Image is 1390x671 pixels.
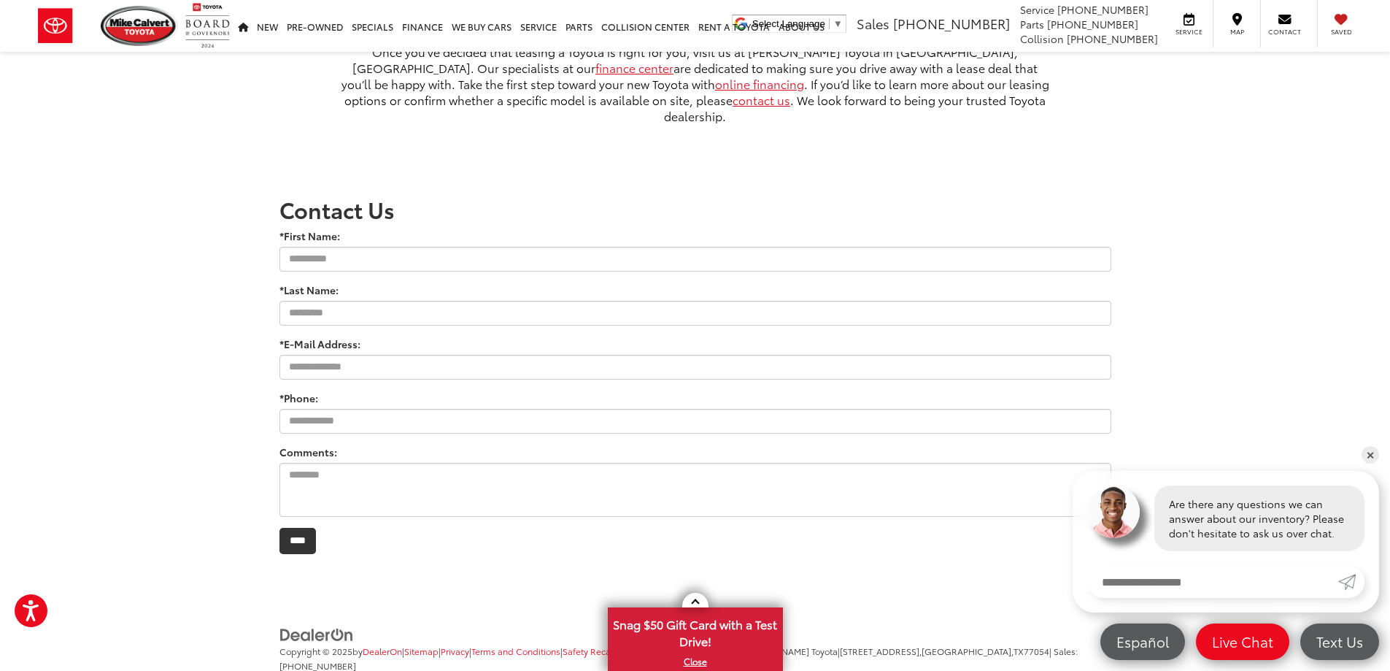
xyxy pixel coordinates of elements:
[279,337,360,351] label: *E-Mail Address:
[441,645,469,657] a: Privacy
[279,229,340,243] label: *First Name:
[1024,645,1049,657] span: 77054
[352,645,402,657] span: by
[857,14,889,33] span: Sales
[1020,31,1064,46] span: Collision
[279,391,318,405] label: *Phone:
[715,76,804,92] a: online financing
[1221,27,1253,37] span: Map
[560,645,709,657] span: |
[101,6,178,46] img: Mike Calvert Toyota
[1020,2,1054,17] span: Service
[1020,17,1044,31] span: Parts
[563,645,709,657] a: Safety Recalls & Service Campaigns, Opens in a new tab
[279,645,352,657] span: Copyright © 2025
[1057,2,1148,17] span: [PHONE_NUMBER]
[1205,632,1281,651] span: Live Chat
[279,445,337,459] label: Comments:
[1196,624,1289,660] a: Live Chat
[471,645,560,657] a: Terms and Conditions
[1087,486,1140,538] img: Agent profile photo
[338,44,1053,124] p: Once you’ve decided that leasing a Toyota is right for you, visit us at [PERSON_NAME] Toyota in [...
[1087,566,1338,598] input: Enter your message
[279,627,354,643] img: DealerOn
[1047,17,1138,31] span: [PHONE_NUMBER]
[1154,486,1364,551] div: Are there any questions we can answer about our inventory? Please don't hesitate to ask us over c...
[1309,632,1370,651] span: Text Us
[840,645,922,657] span: [STREET_ADDRESS],
[838,645,1049,657] span: |
[1300,624,1379,660] a: Text Us
[279,626,354,641] a: DealerOn
[1067,31,1158,46] span: [PHONE_NUMBER]
[279,283,339,297] label: *Last Name:
[1325,27,1357,37] span: Saved
[1338,566,1364,598] a: Submit
[1173,27,1205,37] span: Service
[404,645,439,657] a: Sitemap
[833,18,843,29] span: ▼
[279,197,1111,221] h2: Contact Us
[469,645,560,657] span: |
[1100,624,1185,660] a: Español
[922,645,1013,657] span: [GEOGRAPHIC_DATA],
[609,609,781,653] span: Snag $50 Gift Card with a Test Drive!
[829,18,830,29] span: ​
[1013,645,1024,657] span: TX
[1268,27,1301,37] span: Contact
[893,14,1010,33] span: [PHONE_NUMBER]
[595,60,673,76] a: finance center
[439,645,469,657] span: |
[402,645,439,657] span: |
[363,645,402,657] a: DealerOn Home Page
[1109,632,1176,651] span: Español
[735,645,838,657] span: | [PERSON_NAME] Toyota
[733,92,790,108] a: contact us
